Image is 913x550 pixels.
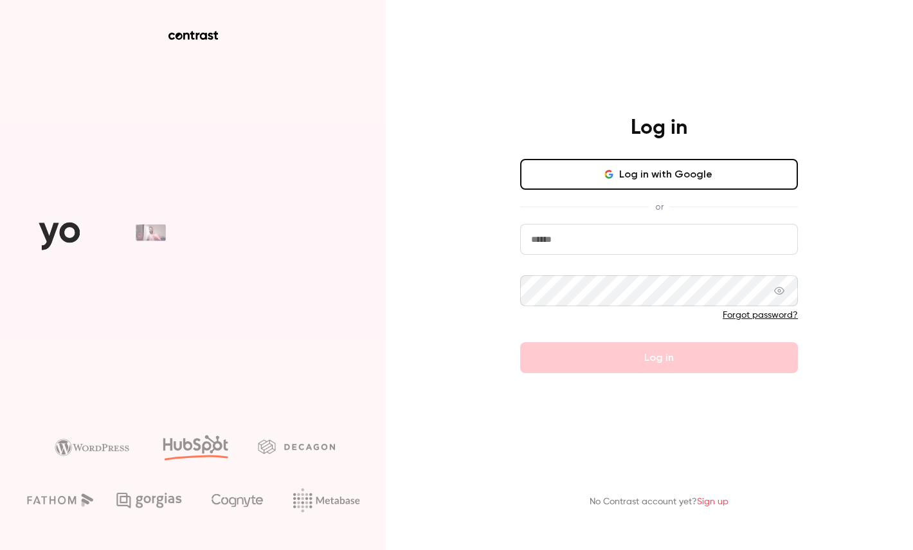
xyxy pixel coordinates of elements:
[649,200,670,214] span: or
[258,439,335,454] img: decagon
[590,495,728,509] p: No Contrast account yet?
[697,497,728,506] a: Sign up
[723,311,798,320] a: Forgot password?
[631,115,687,141] h4: Log in
[520,159,798,190] button: Log in with Google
